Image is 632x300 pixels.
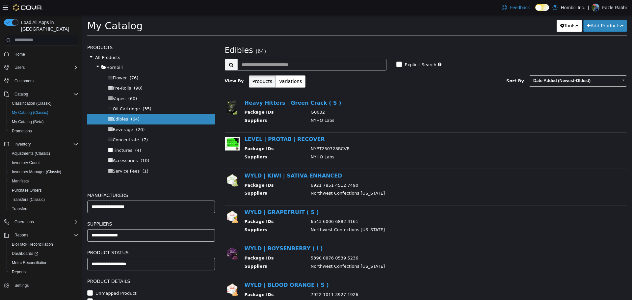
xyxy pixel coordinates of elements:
span: Flower [30,60,44,65]
input: Dark Mode [535,4,549,11]
th: Package IDs [162,130,224,139]
label: Explicit Search [321,46,354,53]
button: Add Products [501,5,545,17]
span: Edibles [143,31,171,40]
th: Suppliers [162,102,224,110]
a: Manifests [9,177,31,185]
p: | [588,4,589,12]
span: (4) [53,133,59,138]
button: Reports [12,231,31,239]
span: Edibles [30,101,46,106]
span: (76) [47,60,56,65]
th: Package IDs [162,203,224,211]
button: Reports [7,267,81,277]
button: Promotions [7,126,81,136]
span: Adjustments (Classic) [9,150,78,157]
a: Transfers [9,205,31,213]
button: Manifests [7,177,81,186]
span: Inventory Count [12,160,40,165]
span: Home [14,52,25,57]
span: Dashboards [12,251,38,256]
h5: Suppliers [5,205,133,213]
button: Settings [1,281,81,290]
span: Metrc Reconciliation [12,260,47,265]
td: Northwest Confections [US_STATE] [224,248,530,256]
a: Dashboards [7,249,81,258]
span: Operations [12,218,78,226]
span: Dashboards [9,250,78,258]
p: Fazle Rabbi [602,4,627,12]
img: 150 [143,231,157,246]
a: BioTrack Reconciliation [9,240,56,248]
button: Adjustments (Classic) [7,149,81,158]
td: NYPT250728RCVR [224,130,530,139]
button: Home [1,49,81,59]
span: Transfers [9,205,78,213]
span: Catalog [14,92,28,97]
th: Suppliers [162,284,224,292]
h5: Product Details [5,262,133,270]
span: Tinctures [30,133,50,138]
span: My Catalog (Beta) [9,118,78,126]
a: Customers [12,77,36,85]
button: My Catalog (Beta) [7,117,81,126]
span: Inventory Manager (Classic) [9,168,78,176]
a: LEVEL | PROTAB | RECOVER [162,121,243,127]
a: Inventory Manager (Classic) [9,168,64,176]
span: Service Fees [30,153,57,158]
a: Date Added (Newest-Oldest) [447,60,545,71]
button: Catalog [1,90,81,99]
a: Transfers (Classic) [9,196,47,204]
span: Inventory [12,140,78,148]
button: Customers [1,76,81,86]
img: 150 [143,85,157,100]
button: Inventory [1,140,81,149]
span: Users [12,64,78,71]
img: 150 [143,122,157,135]
span: Customers [12,77,78,85]
span: (90) [51,70,60,75]
span: Promotions [9,127,78,135]
button: Operations [12,218,37,226]
a: WYLD | GRAPEFRUIT ( S ) [162,194,237,200]
span: Settings [14,283,29,288]
span: Adjustments (Classic) [12,151,50,156]
a: WYLD | KIWI | SATIVA ENHANCED [162,157,260,164]
span: Promotions [12,128,32,134]
span: Load All Apps in [GEOGRAPHIC_DATA] [18,19,78,32]
span: (35) [60,91,69,96]
a: My Catalog (Beta) [9,118,46,126]
span: Reports [12,269,26,275]
img: 150 [143,158,157,173]
span: Transfers (Classic) [9,196,78,204]
td: 6921 7851 4512 7490 [224,167,530,175]
button: Operations [1,217,81,227]
span: Sort By [424,63,442,68]
a: My Catalog (Classic) [9,109,51,117]
a: WYLD | BOYSENBERRY ( I ) [162,230,241,236]
td: 5390 0876 0539 5236 [224,240,530,248]
a: Classification (Classic) [9,99,54,107]
a: Inventory Count [9,159,42,167]
a: Feedback [499,1,532,14]
span: Hornbill [24,50,40,55]
a: WYLD | BLOOD ORANGE ( S ) [162,267,247,273]
span: Vapes [30,81,43,86]
th: Package IDs [162,276,224,285]
a: Reports [9,268,28,276]
div: Fazle Rabbi [592,4,599,12]
a: Promotions [9,127,35,135]
button: Reports [1,231,81,240]
button: Inventory Manager (Classic) [7,167,81,177]
h5: Manufacturers [5,176,133,184]
span: Pre-Rolls [30,70,49,75]
small: (64) [173,33,184,39]
span: All Products [13,40,38,45]
span: Inventory Count [9,159,78,167]
img: Cova [13,4,42,11]
th: Package IDs [162,167,224,175]
button: Catalog [12,90,31,98]
button: Tools [474,5,500,17]
td: 6543 6006 6882 4161 [224,203,530,211]
td: 7922 1011 3927 1926 [224,276,530,285]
